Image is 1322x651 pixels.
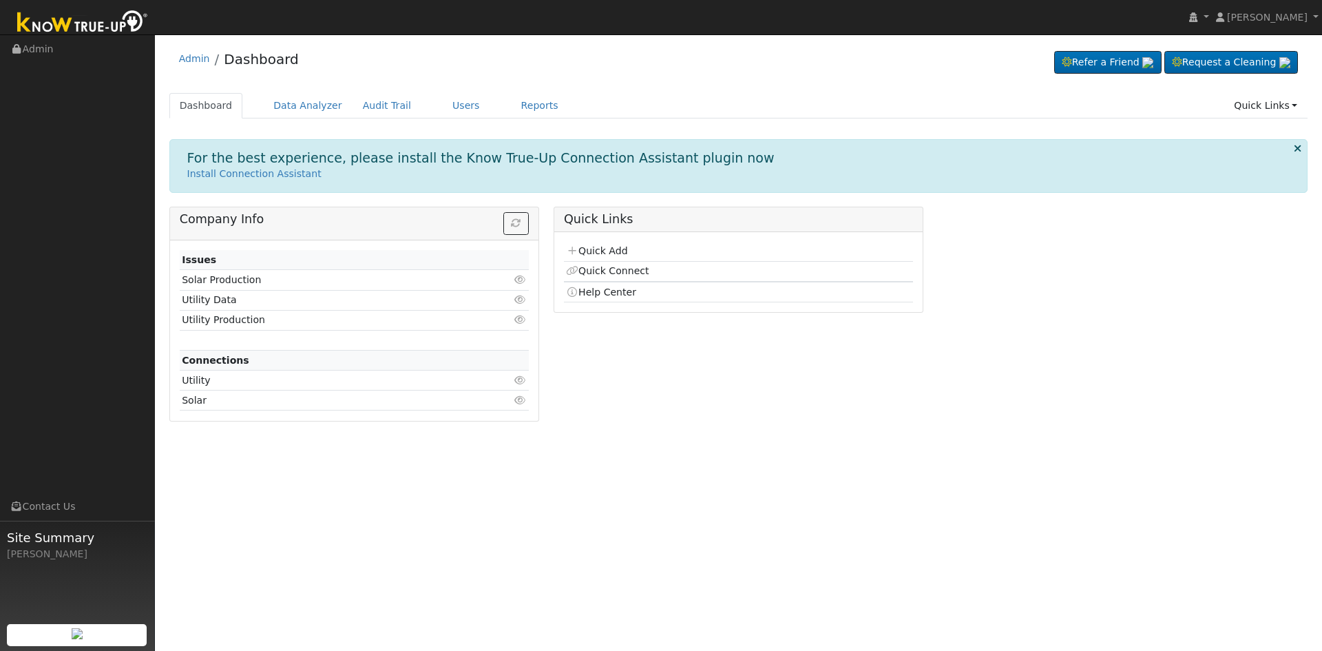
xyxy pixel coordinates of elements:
img: retrieve [72,628,83,639]
span: Site Summary [7,528,147,547]
h5: Quick Links [564,212,913,227]
i: Click to view [514,375,527,385]
a: Data Analyzer [263,93,353,118]
i: Click to view [514,315,527,324]
img: Know True-Up [10,8,155,39]
a: Reports [511,93,569,118]
td: Utility Data [180,290,472,310]
strong: Issues [182,254,216,265]
i: Click to view [514,275,527,285]
img: retrieve [1279,57,1290,68]
h5: Company Info [180,212,529,227]
a: Help Center [566,287,636,298]
td: Utility Production [180,310,472,330]
td: Utility [180,371,472,391]
img: retrieve [1142,57,1153,68]
div: [PERSON_NAME] [7,547,147,561]
h1: For the best experience, please install the Know True-Up Connection Assistant plugin now [187,150,775,166]
a: Request a Cleaning [1164,51,1298,74]
a: Audit Trail [353,93,421,118]
a: Dashboard [169,93,243,118]
strong: Connections [182,355,249,366]
td: Solar Production [180,270,472,290]
i: Click to view [514,395,527,405]
span: [PERSON_NAME] [1227,12,1308,23]
a: Quick Links [1224,93,1308,118]
a: Users [442,93,490,118]
a: Admin [179,53,210,64]
a: Quick Add [566,245,627,256]
td: Solar [180,391,472,411]
a: Refer a Friend [1054,51,1162,74]
i: Click to view [514,295,527,304]
a: Quick Connect [566,265,649,276]
a: Dashboard [224,51,299,68]
a: Install Connection Assistant [187,168,322,179]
